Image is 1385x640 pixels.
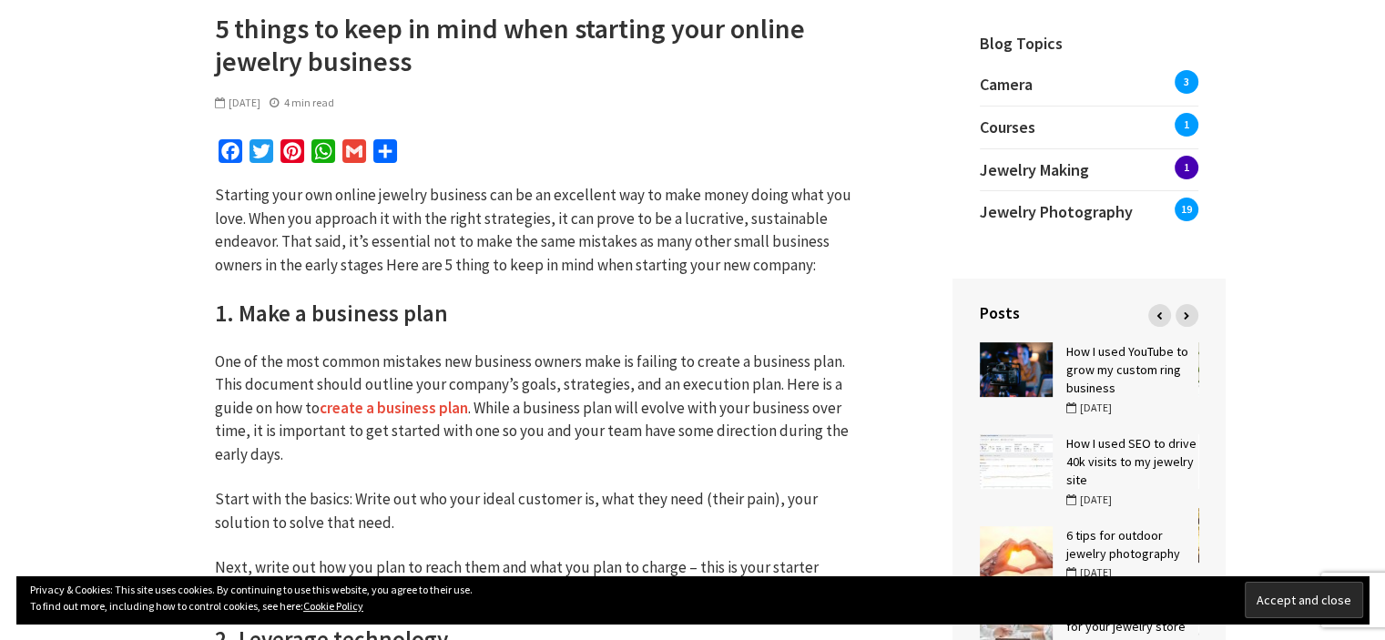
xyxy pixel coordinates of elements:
span: 1 [1175,156,1198,179]
p: Next, write out how you plan to reach them and what you plan to charge – this is your starter mar... [215,556,871,603]
div: 4 min read [270,95,334,111]
h4: Blog Topics [952,9,1226,55]
span: 19 [1175,198,1198,221]
span: 3 [1175,70,1198,94]
span: Jewelry Making [980,159,1089,180]
div: Privacy & Cookies: This site uses cookies. By continuing to use this website, you agree to their ... [16,576,1369,624]
a: Jewelry Photography19 [980,191,1198,233]
a: Facebook [215,139,246,169]
span: Courses [980,117,1035,137]
span: [DATE] [1066,565,1112,579]
a: Share [370,139,401,169]
a: Camera3 [980,73,1198,106]
a: Pinterest [277,139,308,169]
p: Start with the basics: Write out who your ideal customer is, what they need (their pain), your so... [215,488,871,534]
span: Jewelry Photography [980,201,1133,222]
a: Jewelry Making1 [980,149,1198,191]
h4: Posts [980,301,1198,324]
span: Camera [980,74,1033,95]
a: Cookie Policy [303,599,363,613]
h1: 5 things to keep in mind when starting your online jewelry business [215,12,871,77]
p: One of the most common mistakes new business owners make is failing to create a business plan. Th... [215,350,871,467]
span: [DATE] [215,96,260,109]
a: Twitter [246,139,277,169]
input: Accept and close [1245,582,1363,618]
p: Starting your own online jewelry business can be an excellent way to make money doing what you lo... [215,184,871,277]
a: 6 tips for outdoor jewelry photography [1066,527,1180,562]
a: Choosing POS software for your jewelry store [1066,600,1195,635]
a: How I used SEO to drive 40k visits to my jewelry site [1066,435,1197,488]
a: create a business plan [320,398,468,419]
a: How I used YouTube to grow my custom ring business [1066,343,1188,396]
a: Courses1 [980,107,1198,148]
span: [DATE] [1066,401,1112,414]
span: [DATE] [1066,493,1112,506]
span: 1 [1175,113,1198,137]
a: WhatsApp [308,139,339,169]
strong: 1. Make a business plan [215,299,448,328]
a: Gmail [339,139,370,169]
